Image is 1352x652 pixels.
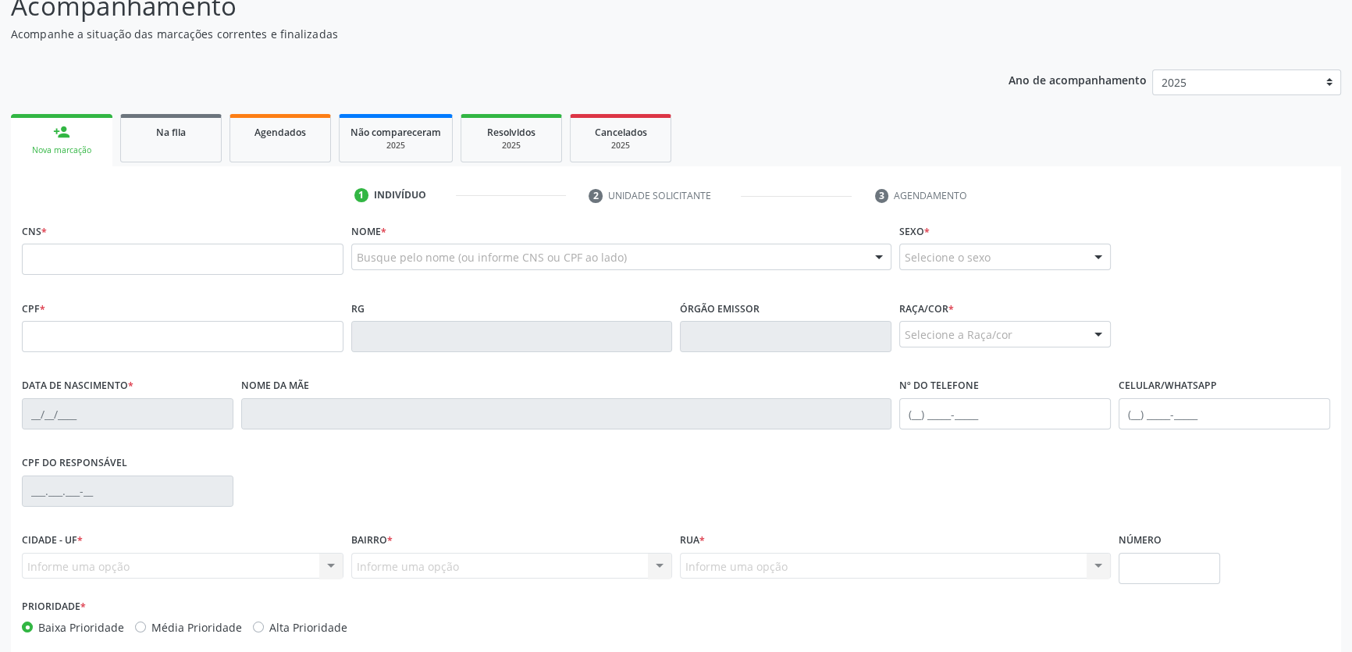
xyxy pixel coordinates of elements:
[899,398,1111,429] input: (__) _____-_____
[351,219,386,244] label: Nome
[472,140,550,151] div: 2025
[22,297,45,321] label: CPF
[905,249,991,265] span: Selecione o sexo
[595,126,647,139] span: Cancelados
[1119,398,1330,429] input: (__) _____-_____
[254,126,306,139] span: Agendados
[53,123,70,141] div: person_add
[351,529,393,553] label: Bairro
[374,188,426,202] div: Indivíduo
[899,297,954,321] label: Raça/cor
[680,297,760,321] label: Órgão emissor
[22,219,47,244] label: CNS
[1119,374,1217,398] label: Celular/WhatsApp
[22,529,83,553] label: Cidade - UF
[22,398,233,429] input: __/__/____
[905,326,1012,343] span: Selecione a Raça/cor
[582,140,660,151] div: 2025
[680,529,705,553] label: Rua
[151,619,242,636] label: Média Prioridade
[38,619,124,636] label: Baixa Prioridade
[350,126,441,139] span: Não compareceram
[1009,69,1147,89] p: Ano de acompanhamento
[156,126,186,139] span: Na fila
[899,219,930,244] label: Sexo
[357,249,627,265] span: Busque pelo nome (ou informe CNS ou CPF ao lado)
[22,144,101,156] div: Nova marcação
[899,374,979,398] label: Nº do Telefone
[241,374,309,398] label: Nome da mãe
[269,619,347,636] label: Alta Prioridade
[354,188,368,202] div: 1
[351,297,365,321] label: RG
[11,26,942,42] p: Acompanhe a situação das marcações correntes e finalizadas
[22,476,233,507] input: ___.___.___-__
[1119,529,1162,553] label: Número
[487,126,535,139] span: Resolvidos
[22,451,127,476] label: CPF do responsável
[350,140,441,151] div: 2025
[22,374,133,398] label: Data de nascimento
